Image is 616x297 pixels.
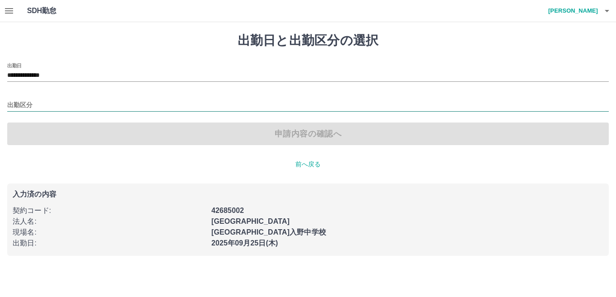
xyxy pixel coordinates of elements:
b: 42685002 [211,207,244,214]
p: 入力済の内容 [13,191,603,198]
p: 法人名 : [13,216,206,227]
b: [GEOGRAPHIC_DATA]入野中学校 [211,228,326,236]
p: 前へ戻る [7,160,609,169]
p: 契約コード : [13,205,206,216]
b: 2025年09月25日(木) [211,239,278,247]
p: 出勤日 : [13,238,206,249]
h1: 出勤日と出勤区分の選択 [7,33,609,48]
label: 出勤日 [7,62,22,69]
p: 現場名 : [13,227,206,238]
b: [GEOGRAPHIC_DATA] [211,217,290,225]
